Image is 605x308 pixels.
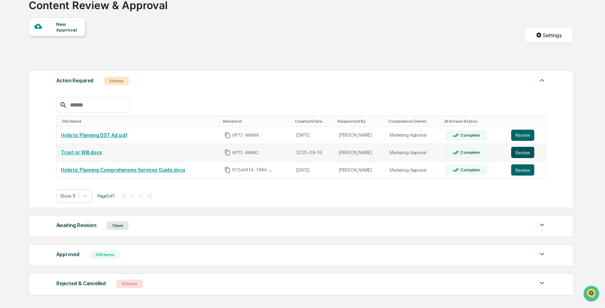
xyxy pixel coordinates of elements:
td: [PERSON_NAME] [335,127,385,144]
span: Copy Id [224,149,231,156]
div: Complete [459,133,480,138]
div: Start new chat [24,54,115,61]
a: Powered byPylon [49,118,85,124]
div: 12 Items [116,280,143,288]
span: Attestations [58,88,87,95]
span: Pylon [70,119,85,124]
div: 🗄️ [51,89,56,95]
div: Approved [56,250,79,259]
td: [DATE] [292,127,335,144]
div: We're available if you need us! [24,61,89,66]
a: 🖐️Preclearance [4,85,48,98]
td: [PERSON_NAME] [335,144,385,162]
div: Toggle SortBy [62,119,218,124]
span: Page 1 of 1 [97,193,115,199]
button: < [129,193,136,199]
div: Toggle SortBy [444,119,505,124]
td: Marketing Approval [385,144,441,162]
div: Complete [459,150,480,155]
img: caret [538,279,546,287]
td: [DATE] [292,162,335,179]
button: >| [145,193,153,199]
img: caret [538,76,546,84]
button: Start new chat [119,56,127,64]
td: 2025-09-16 [292,144,335,162]
div: 🔎 [7,102,13,108]
td: Marketing Approval [385,162,441,179]
div: 1 Item [107,221,128,230]
a: Review [511,130,542,141]
button: Review [511,164,534,176]
a: Holistic Planning DST Ad.pdf [61,132,127,138]
button: > [137,193,144,199]
button: Review [511,130,534,141]
button: |< [120,193,128,199]
a: Review [511,147,542,158]
a: Holistic Planning Comprehensive Services Guide.docx [61,167,185,173]
a: Trust or Will.docx [61,150,102,155]
span: Data Lookup [14,102,44,109]
td: Marketing Approval [385,127,441,144]
span: Preclearance [14,88,45,95]
iframe: Open customer support [583,285,601,304]
div: Toggle SortBy [223,119,289,124]
div: Action Required [56,76,93,85]
div: New Approval [56,21,79,33]
div: Toggle SortBy [388,119,438,124]
button: Settings [524,27,573,43]
span: Copy Id [224,132,231,138]
div: Toggle SortBy [338,119,383,124]
div: 108 Items [90,251,120,259]
span: 072a94f4-f084-4661-93f9-36cf89bf0dfc [232,167,274,173]
a: 🔎Data Lookup [4,99,47,111]
span: UPTI-00009 [232,132,259,138]
p: How can we help? [7,15,127,26]
img: caret [538,221,546,229]
div: Rejected & Cancelled [56,279,106,288]
div: Complete [459,167,480,172]
div: Awaiting Revision [56,221,96,230]
div: Toggle SortBy [295,119,332,124]
td: [PERSON_NAME] [335,162,385,179]
div: Toggle SortBy [513,119,543,124]
img: 1746055101610-c473b297-6a78-478c-a979-82029cc54cd1 [7,54,20,66]
a: 🗄️Attestations [48,85,90,98]
div: 🖐️ [7,89,13,95]
div: 3 Items [104,77,129,85]
a: Review [511,164,542,176]
span: UPTI-00002 [232,150,259,156]
button: Review [511,147,534,158]
span: Copy Id [224,167,231,173]
img: caret [538,250,546,258]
